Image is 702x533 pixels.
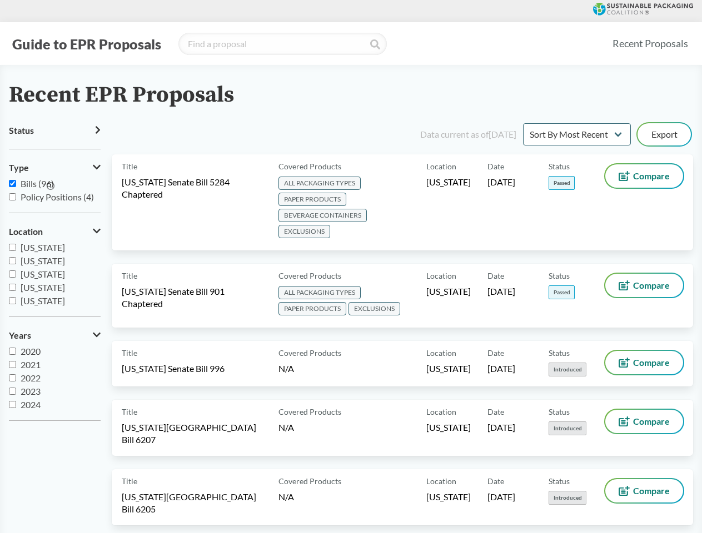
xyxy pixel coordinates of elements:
[426,363,471,375] span: [US_STATE]
[122,285,265,310] span: [US_STATE] Senate Bill 901 Chaptered
[487,270,504,281] span: Date
[178,33,387,55] input: Find a proposal
[348,302,400,315] span: EXCLUSIONS
[9,227,43,237] span: Location
[9,244,16,251] input: [US_STATE]
[426,270,456,281] span: Location
[278,160,341,172] span: Covered Products
[549,176,575,190] span: Passed
[21,269,65,279] span: [US_STATE]
[21,255,65,266] span: [US_STATE]
[487,475,504,487] span: Date
[608,31,693,56] a: Recent Proposals
[605,274,683,297] button: Compare
[122,421,265,446] span: [US_STATE][GEOGRAPHIC_DATA] Bill 6207
[549,347,570,359] span: Status
[122,270,137,281] span: Title
[426,475,456,487] span: Location
[487,347,504,359] span: Date
[21,373,41,383] span: 2022
[21,242,65,253] span: [US_STATE]
[420,128,516,141] div: Data current as of [DATE]
[549,160,570,172] span: Status
[605,164,683,188] button: Compare
[426,421,471,434] span: [US_STATE]
[633,281,670,290] span: Compare
[426,406,456,418] span: Location
[9,348,16,355] input: 2020
[122,347,137,359] span: Title
[278,475,341,487] span: Covered Products
[426,285,471,298] span: [US_STATE]
[122,176,265,200] span: [US_STATE] Senate Bill 5284 Chaptered
[21,346,41,356] span: 2020
[278,302,346,315] span: PAPER PRODUCTS
[549,363,586,376] span: Introduced
[549,285,575,299] span: Passed
[9,158,101,177] button: Type
[426,160,456,172] span: Location
[9,222,101,241] button: Location
[633,486,670,495] span: Compare
[9,163,29,173] span: Type
[278,363,294,374] span: N/A
[487,176,515,188] span: [DATE]
[278,209,367,222] span: BEVERAGE CONTAINERS
[9,121,101,140] button: Status
[278,225,330,238] span: EXCLUSIONS
[9,388,16,395] input: 2023
[549,475,570,487] span: Status
[9,330,31,340] span: Years
[426,176,471,188] span: [US_STATE]
[21,399,41,410] span: 2024
[278,177,361,190] span: ALL PACKAGING TYPES
[9,270,16,278] input: [US_STATE]
[549,270,570,281] span: Status
[549,421,586,435] span: Introduced
[549,491,586,505] span: Introduced
[278,406,341,418] span: Covered Products
[549,406,570,418] span: Status
[9,35,165,53] button: Guide to EPR Proposals
[21,178,54,189] span: Bills (96)
[122,160,137,172] span: Title
[633,172,670,180] span: Compare
[122,491,265,515] span: [US_STATE][GEOGRAPHIC_DATA] Bill 6205
[21,295,65,306] span: [US_STATE]
[122,406,137,418] span: Title
[9,83,234,108] h2: Recent EPR Proposals
[278,286,361,299] span: ALL PACKAGING TYPES
[605,410,683,433] button: Compare
[9,401,16,408] input: 2024
[9,284,16,291] input: [US_STATE]
[21,386,41,396] span: 2023
[605,351,683,374] button: Compare
[278,270,341,281] span: Covered Products
[9,180,16,187] input: Bills (96)
[605,479,683,502] button: Compare
[487,491,515,503] span: [DATE]
[638,123,691,145] button: Export
[21,192,94,202] span: Policy Positions (4)
[487,421,515,434] span: [DATE]
[21,282,65,293] span: [US_STATE]
[21,359,41,370] span: 2021
[9,125,34,135] span: Status
[633,358,670,367] span: Compare
[278,491,294,502] span: N/A
[278,422,294,433] span: N/A
[122,363,225,375] span: [US_STATE] Senate Bill 996
[9,297,16,304] input: [US_STATE]
[633,417,670,426] span: Compare
[122,475,137,487] span: Title
[9,257,16,264] input: [US_STATE]
[487,285,515,298] span: [DATE]
[426,347,456,359] span: Location
[487,160,504,172] span: Date
[9,326,101,345] button: Years
[278,193,346,206] span: PAPER PRODUCTS
[9,193,16,200] input: Policy Positions (4)
[9,374,16,381] input: 2022
[487,363,515,375] span: [DATE]
[278,347,341,359] span: Covered Products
